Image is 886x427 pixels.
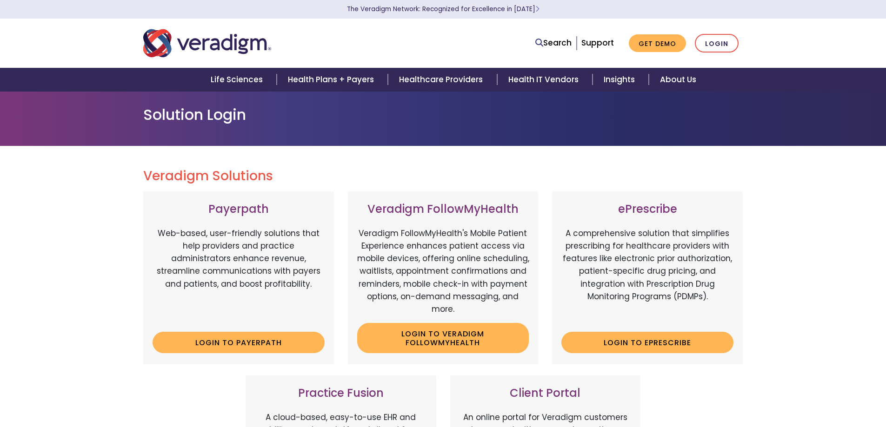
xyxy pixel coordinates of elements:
a: About Us [649,68,707,92]
a: Life Sciences [200,68,277,92]
a: Login to ePrescribe [561,332,733,353]
a: Login to Payerpath [153,332,325,353]
p: A comprehensive solution that simplifies prescribing for healthcare providers with features like ... [561,227,733,325]
a: Login to Veradigm FollowMyHealth [357,323,529,353]
p: Veradigm FollowMyHealth's Mobile Patient Experience enhances patient access via mobile devices, o... [357,227,529,315]
a: Insights [593,68,649,92]
h3: Client Portal [460,387,632,400]
h3: Practice Fusion [255,387,427,400]
h3: Payerpath [153,203,325,216]
img: Veradigm logo [143,28,271,59]
a: Get Demo [629,34,686,53]
a: The Veradigm Network: Recognized for Excellence in [DATE]Learn More [347,5,540,13]
h3: Veradigm FollowMyHealth [357,203,529,216]
a: Search [535,37,572,49]
h1: Solution Login [143,106,743,124]
h3: ePrescribe [561,203,733,216]
a: Login [695,34,739,53]
a: Support [581,37,614,48]
p: Web-based, user-friendly solutions that help providers and practice administrators enhance revenu... [153,227,325,325]
a: Healthcare Providers [388,68,497,92]
a: Health Plans + Payers [277,68,388,92]
a: Health IT Vendors [497,68,593,92]
span: Learn More [535,5,540,13]
h2: Veradigm Solutions [143,168,743,184]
